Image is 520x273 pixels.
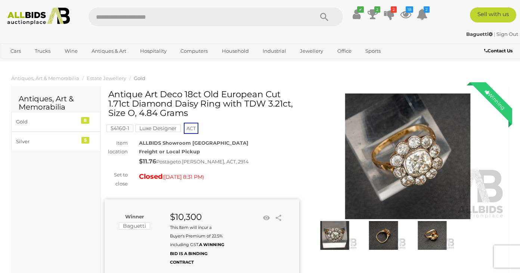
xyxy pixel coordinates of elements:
a: Sell with us [470,7,516,22]
a: Cars [6,45,26,57]
img: Antique Art Deco 18ct Old European Cut 1.71ct Diamond Daisy Ring with TDW 3.21ct, Size O, 4.84 Grams [410,221,455,250]
i: 2 [424,6,430,13]
mark: 54160-1 [106,125,133,132]
strong: Freight or Local Pickup [139,148,200,154]
span: | [494,31,495,37]
div: Gold [16,117,78,126]
h1: Antique Art Deco 18ct Old European Cut 1.71ct Diamond Daisy Ring with TDW 3.21ct, Size O, 4.84 Grams [108,90,297,118]
span: ACT [184,123,198,134]
i: 2 [374,6,380,13]
small: This Item will incur a Buyer's Premium of 22.5% including GST. [170,225,224,265]
a: Luxe Designer [135,125,181,131]
h2: Antiques, Art & Memorabilia [19,95,93,111]
a: Estate Jewellery [87,75,126,81]
a: Computers [176,45,213,57]
div: 5 [81,137,89,144]
b: Winner [125,214,144,220]
a: Contact Us [484,47,514,55]
a: 18 [400,7,411,21]
strong: Closed [139,172,162,181]
a: Household [217,45,254,57]
li: Watch this item [261,212,272,224]
a: Trucks [30,45,55,57]
button: Search [306,7,343,26]
b: Contact Us [484,48,513,53]
strong: Baguetti [466,31,493,37]
span: to [PERSON_NAME], ACT, 2914 [176,159,249,165]
a: Office [332,45,356,57]
a: Wine [60,45,83,57]
a: 2 [384,7,395,21]
span: ( ) [162,174,204,180]
i: ✔ [357,6,364,13]
a: Gold [134,75,145,81]
a: Sports [360,45,386,57]
strong: $11.76 [139,158,156,165]
a: Antiques, Art & Memorabilia [11,75,79,81]
a: Jewellery [295,45,328,57]
a: Baguetti [466,31,494,37]
a: Industrial [258,45,291,57]
a: Hospitality [135,45,171,57]
div: Set to close [99,171,133,188]
strong: $10,300 [170,212,202,222]
a: Gold 8 [11,112,100,132]
img: Antique Art Deco 18ct Old European Cut 1.71ct Diamond Daisy Ring with TDW 3.21ct, Size O, 4.84 Grams [312,221,357,250]
div: Silver [16,137,78,146]
a: Sign Out [496,31,518,37]
i: 2 [391,6,397,13]
div: Item location [99,139,133,156]
span: [DATE] 8:31 PM [164,174,202,180]
b: A WINNING BID IS A BINDING CONTRACT [170,242,224,265]
div: Postage [139,156,299,167]
a: [GEOGRAPHIC_DATA] [6,57,68,70]
a: 54160-1 [106,125,133,131]
img: Antique Art Deco 18ct Old European Cut 1.71ct Diamond Daisy Ring with TDW 3.21ct, Size O, 4.84 Grams [310,93,505,219]
div: Winning [478,82,512,117]
div: 8 [81,117,89,124]
i: 18 [406,6,413,13]
img: Antique Art Deco 18ct Old European Cut 1.71ct Diamond Daisy Ring with TDW 3.21ct, Size O, 4.84 Grams [361,221,406,250]
a: ✔ [351,7,362,21]
mark: Baguetti [119,222,150,230]
img: Allbids.com.au [4,7,73,25]
mark: Luxe Designer [135,125,181,132]
a: 2 [367,7,378,21]
strong: ALLBIDS Showroom [GEOGRAPHIC_DATA] [139,140,248,146]
a: Silver 5 [11,132,100,151]
a: 2 [417,7,428,21]
a: Antiques & Art [87,45,131,57]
